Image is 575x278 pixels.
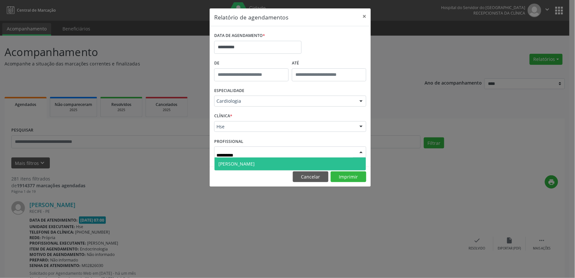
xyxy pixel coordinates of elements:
span: Hse [216,123,353,130]
button: Imprimir [331,171,366,182]
label: DATA DE AGENDAMENTO [214,31,265,41]
button: Close [358,8,371,24]
label: De [214,58,289,68]
h5: Relatório de agendamentos [214,13,288,21]
label: ESPECIALIDADE [214,86,244,96]
label: PROFISSIONAL [214,136,243,146]
button: Cancelar [293,171,328,182]
span: [PERSON_NAME] [218,161,255,167]
label: CLÍNICA [214,111,232,121]
span: Cardiologia [216,98,353,104]
label: ATÉ [292,58,366,68]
